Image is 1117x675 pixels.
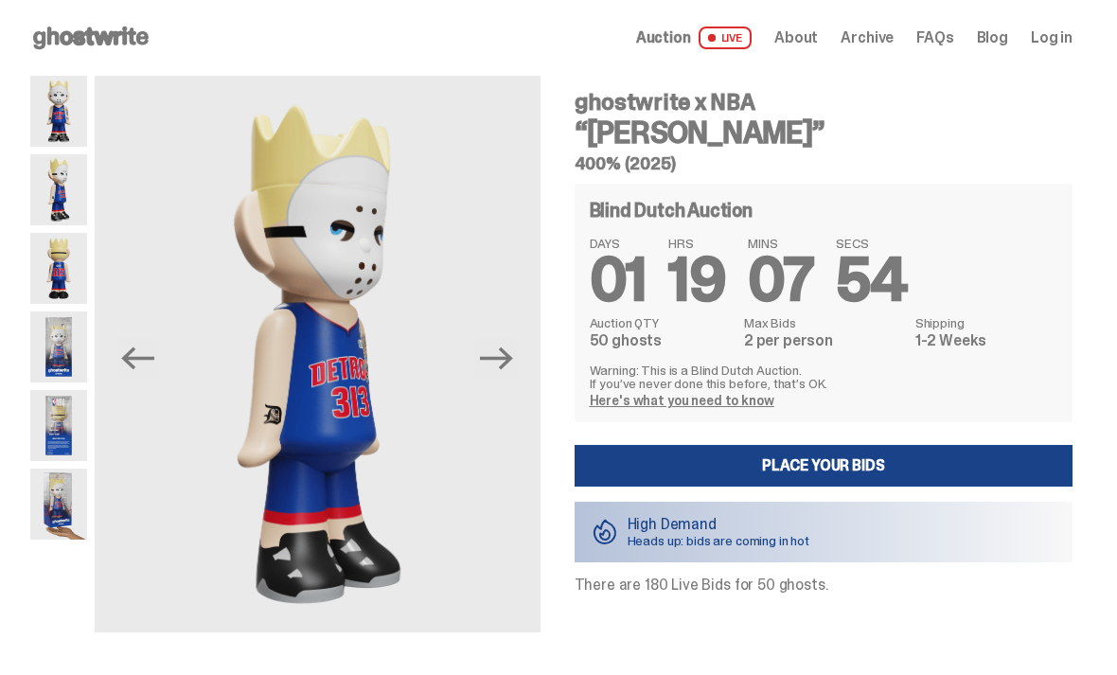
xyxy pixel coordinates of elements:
[744,333,904,348] dd: 2 per person
[699,27,753,49] span: LIVE
[628,517,810,532] p: High Demand
[30,390,87,461] img: Eminem_NBA_400_13.png
[636,30,691,45] span: Auction
[476,338,518,380] button: Next
[590,333,733,348] dd: 50 ghosts
[836,237,908,250] span: SECS
[30,76,87,147] img: Copy%20of%20Eminem_NBA_400_1.png
[590,237,647,250] span: DAYS
[977,30,1008,45] a: Blog
[575,577,1073,593] p: There are 180 Live Bids for 50 ghosts.
[575,445,1073,487] a: Place your Bids
[916,30,953,45] a: FAQs
[668,237,725,250] span: HRS
[575,117,1073,148] h3: “[PERSON_NAME]”
[915,333,1057,348] dd: 1-2 Weeks
[30,154,87,225] img: Copy%20of%20Eminem_NBA_400_3.png
[748,240,813,319] span: 07
[841,30,894,45] a: Archive
[590,201,753,220] h4: Blind Dutch Auction
[668,240,725,319] span: 19
[915,316,1057,329] dt: Shipping
[117,338,159,380] button: Previous
[30,233,87,304] img: Copy%20of%20Eminem_NBA_400_6.png
[590,240,647,319] span: 01
[575,155,1073,172] h5: 400% (2025)
[95,76,541,632] img: Copy%20of%20Eminem_NBA_400_3.png
[30,469,87,540] img: eminem%20scale.png
[590,316,733,329] dt: Auction QTY
[748,237,813,250] span: MINS
[774,30,818,45] a: About
[30,311,87,382] img: Eminem_NBA_400_12.png
[628,534,810,547] p: Heads up: bids are coming in hot
[744,316,904,329] dt: Max Bids
[590,364,1058,390] p: Warning: This is a Blind Dutch Auction. If you’ve never done this before, that’s OK.
[836,240,908,319] span: 54
[1031,30,1073,45] a: Log in
[636,27,752,49] a: Auction LIVE
[575,91,1073,114] h4: ghostwrite x NBA
[590,392,774,409] a: Here's what you need to know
